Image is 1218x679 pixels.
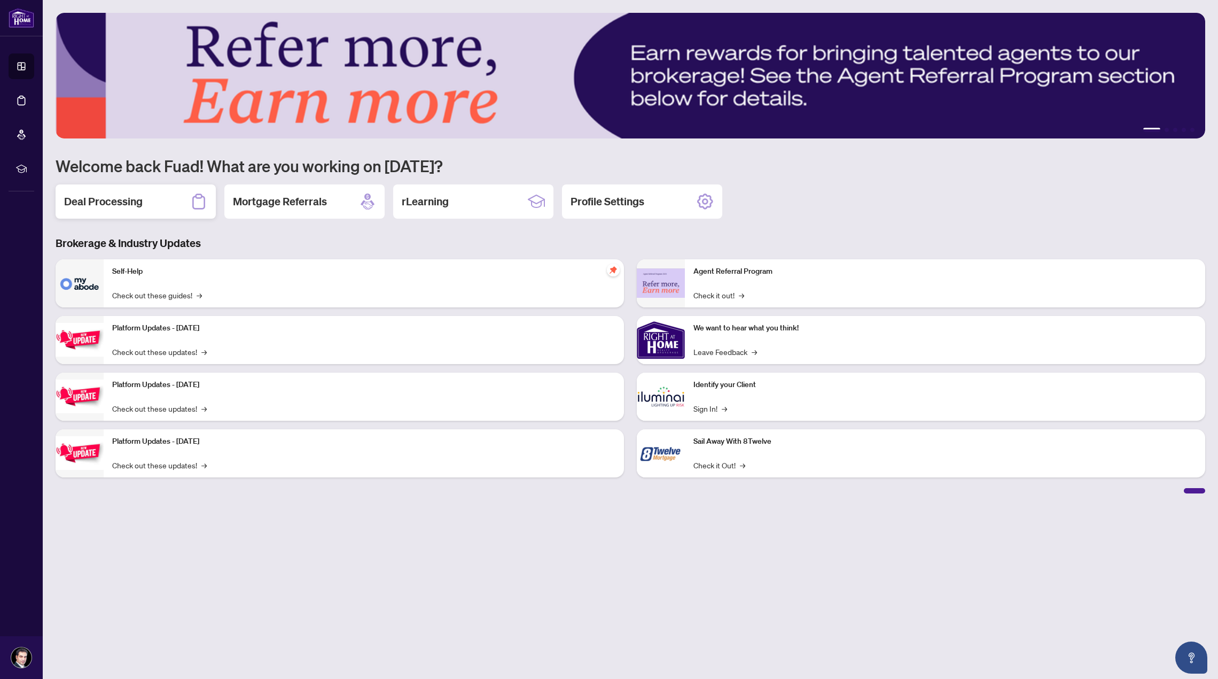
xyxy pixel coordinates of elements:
img: Platform Updates - June 23, 2025 [56,436,104,470]
a: Check it out!→ [693,289,744,301]
img: logo [9,8,34,28]
p: Platform Updates - [DATE] [112,322,615,334]
h2: Deal Processing [64,194,143,209]
a: Sign In!→ [693,403,727,414]
span: → [197,289,202,301]
a: Check it Out!→ [693,459,745,471]
p: Platform Updates - [DATE] [112,379,615,391]
a: Check out these updates!→ [112,459,207,471]
button: 1 [1143,128,1160,132]
a: Check out these updates!→ [112,346,207,358]
img: We want to hear what you think! [637,316,685,364]
span: → [752,346,757,358]
h3: Brokerage & Industry Updates [56,236,1205,251]
span: → [740,459,745,471]
p: Self-Help [112,266,615,277]
p: Agent Referral Program [693,266,1197,277]
img: Slide 0 [56,13,1205,138]
button: 4 [1182,128,1186,132]
img: Profile Icon [11,647,32,668]
img: Agent Referral Program [637,268,685,298]
a: Check out these updates!→ [112,403,207,414]
img: Self-Help [56,259,104,307]
img: Platform Updates - July 21, 2025 [56,323,104,357]
p: Sail Away With 8Twelve [693,436,1197,447]
button: Open asap [1175,642,1207,674]
p: Identify your Client [693,379,1197,391]
p: Platform Updates - [DATE] [112,436,615,447]
span: → [201,459,207,471]
img: Sail Away With 8Twelve [637,429,685,477]
button: 2 [1165,128,1169,132]
img: Platform Updates - July 8, 2025 [56,380,104,413]
span: → [201,346,207,358]
h2: rLearning [402,194,449,209]
span: → [201,403,207,414]
span: → [722,403,727,414]
h1: Welcome back Fuad! What are you working on [DATE]? [56,156,1205,176]
span: → [739,289,744,301]
span: pushpin [607,264,620,276]
p: We want to hear what you think! [693,322,1197,334]
h2: Mortgage Referrals [233,194,327,209]
h2: Profile Settings [571,194,644,209]
a: Leave Feedback→ [693,346,757,358]
img: Identify your Client [637,373,685,421]
button: 5 [1190,128,1194,132]
button: 3 [1173,128,1177,132]
a: Check out these guides!→ [112,289,202,301]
